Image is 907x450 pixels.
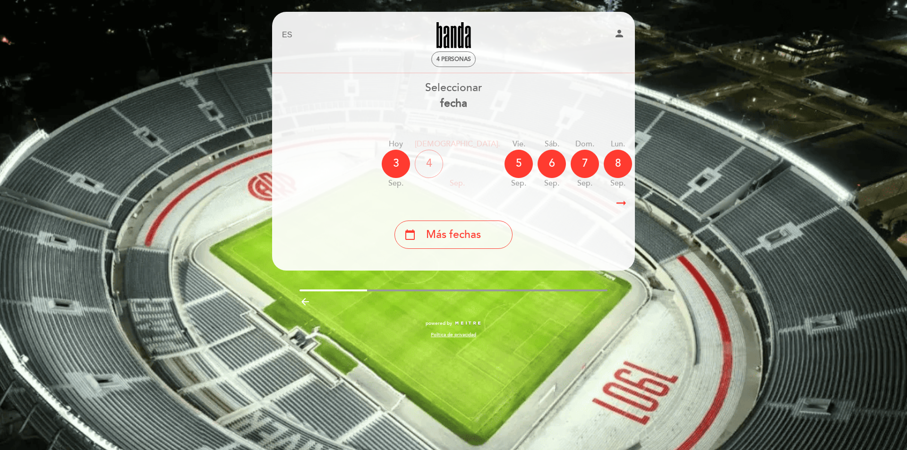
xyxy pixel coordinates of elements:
i: calendar_today [404,227,416,243]
div: lun. [604,139,632,150]
i: person [614,28,625,39]
i: arrow_right_alt [614,193,628,213]
div: 5 [505,150,533,178]
div: Seleccionar [272,80,635,111]
div: 6 [538,150,566,178]
div: 3 [382,150,410,178]
div: sep. [382,178,410,189]
div: Hoy [382,139,410,150]
div: sep. [505,178,533,189]
span: powered by [426,320,452,327]
div: sep. [571,178,599,189]
div: 7 [571,150,599,178]
div: [DEMOGRAPHIC_DATA]. [415,139,500,150]
b: fecha [440,97,467,110]
a: powered by [426,320,481,327]
div: sáb. [538,139,566,150]
a: Política de privacidad [431,331,476,338]
div: dom. [571,139,599,150]
button: person [614,28,625,42]
div: sep. [538,178,566,189]
a: Banda [394,22,513,48]
div: 4 [415,150,443,178]
span: 4 personas [436,56,471,63]
div: vie. [505,139,533,150]
i: arrow_backward [299,296,311,307]
img: MEITRE [454,321,481,326]
span: Más fechas [426,227,481,243]
div: sep. [604,178,632,189]
div: 8 [604,150,632,178]
div: sep. [415,178,500,189]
